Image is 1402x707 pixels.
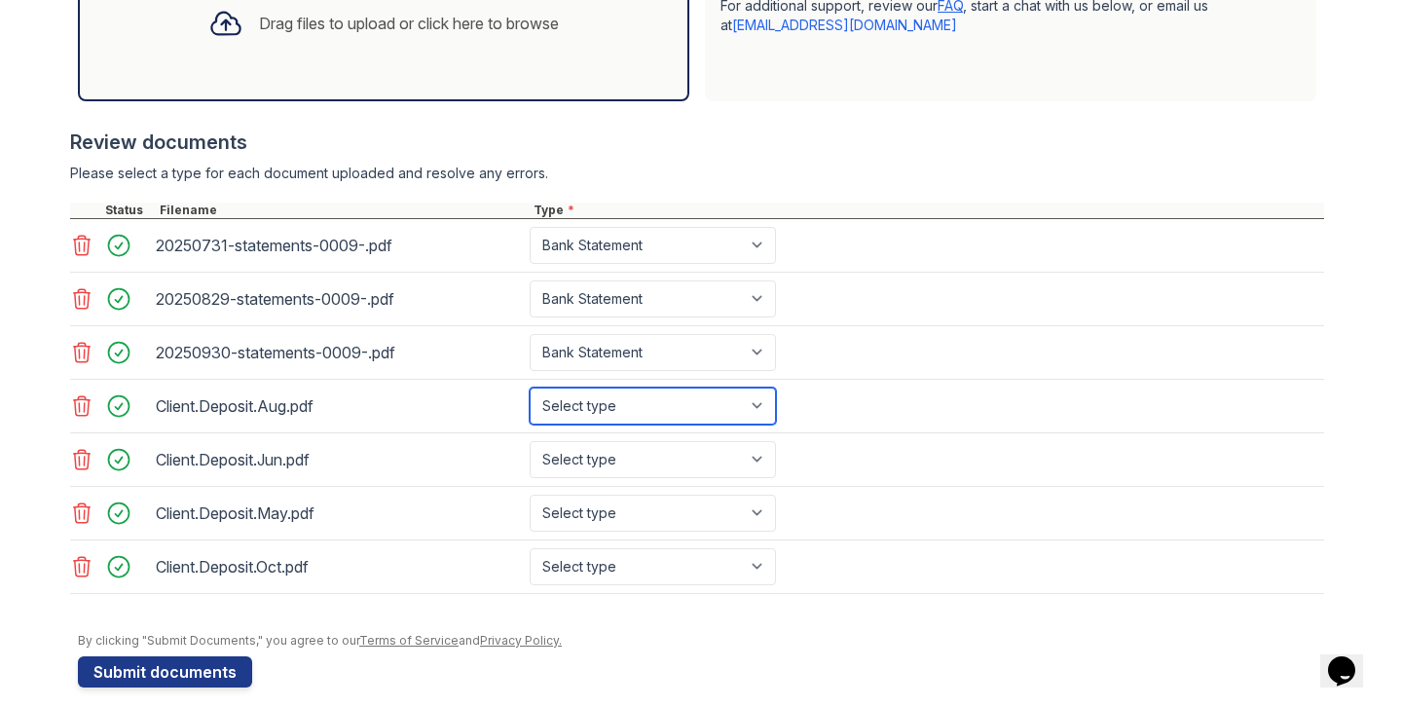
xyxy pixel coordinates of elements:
[78,656,252,688] button: Submit documents
[359,633,459,648] a: Terms of Service
[530,203,1324,218] div: Type
[70,164,1324,183] div: Please select a type for each document uploaded and resolve any errors.
[1320,629,1383,688] iframe: chat widget
[480,633,562,648] a: Privacy Policy.
[732,17,957,33] a: [EMAIL_ADDRESS][DOMAIN_NAME]
[156,283,522,315] div: 20250829-statements-0009-.pdf
[70,129,1324,156] div: Review documents
[156,230,522,261] div: 20250731-statements-0009-.pdf
[156,203,530,218] div: Filename
[156,337,522,368] div: 20250930-statements-0009-.pdf
[78,633,1324,649] div: By clicking "Submit Documents," you agree to our and
[156,498,522,529] div: Client.Deposit.May.pdf
[101,203,156,218] div: Status
[156,551,522,582] div: Client.Deposit.Oct.pdf
[259,12,559,35] div: Drag files to upload or click here to browse
[156,391,522,422] div: Client.Deposit.Aug.pdf
[156,444,522,475] div: Client.Deposit.Jun.pdf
